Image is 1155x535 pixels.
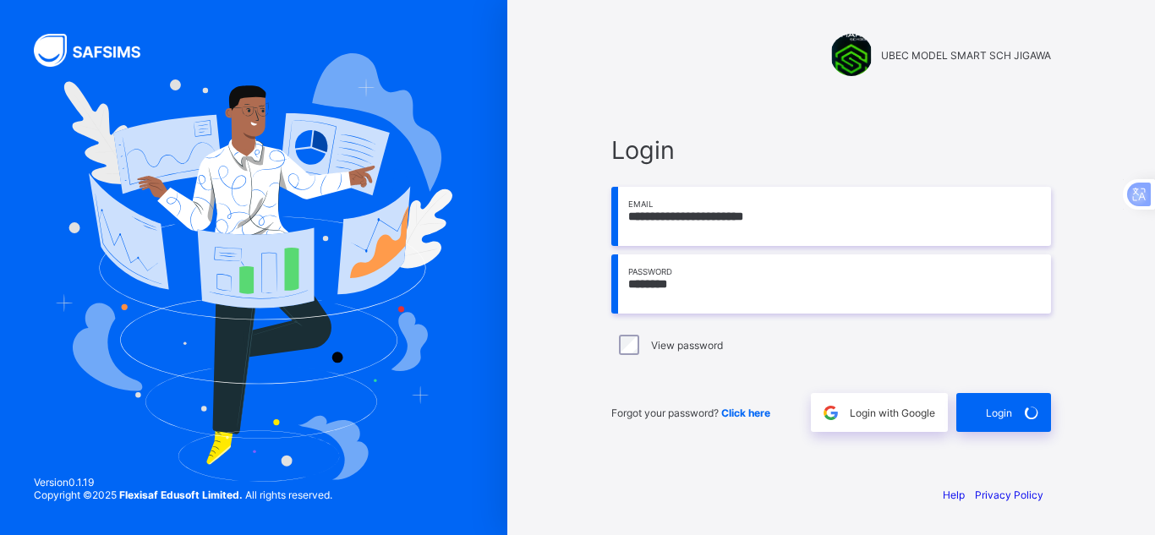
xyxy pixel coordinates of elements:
[611,135,1051,165] span: Login
[119,489,243,501] strong: Flexisaf Edusoft Limited.
[881,49,1051,62] span: UBEC MODEL SMART SCH JIGAWA
[721,407,770,419] a: Click here
[34,476,332,489] span: Version 0.1.19
[55,53,453,481] img: Hero Image
[651,339,723,352] label: View password
[821,403,840,423] img: google.396cfc9801f0270233282035f929180a.svg
[986,407,1012,419] span: Login
[34,489,332,501] span: Copyright © 2025 All rights reserved.
[34,34,161,67] img: SAFSIMS Logo
[943,489,965,501] a: Help
[975,489,1043,501] a: Privacy Policy
[611,407,770,419] span: Forgot your password?
[850,407,935,419] span: Login with Google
